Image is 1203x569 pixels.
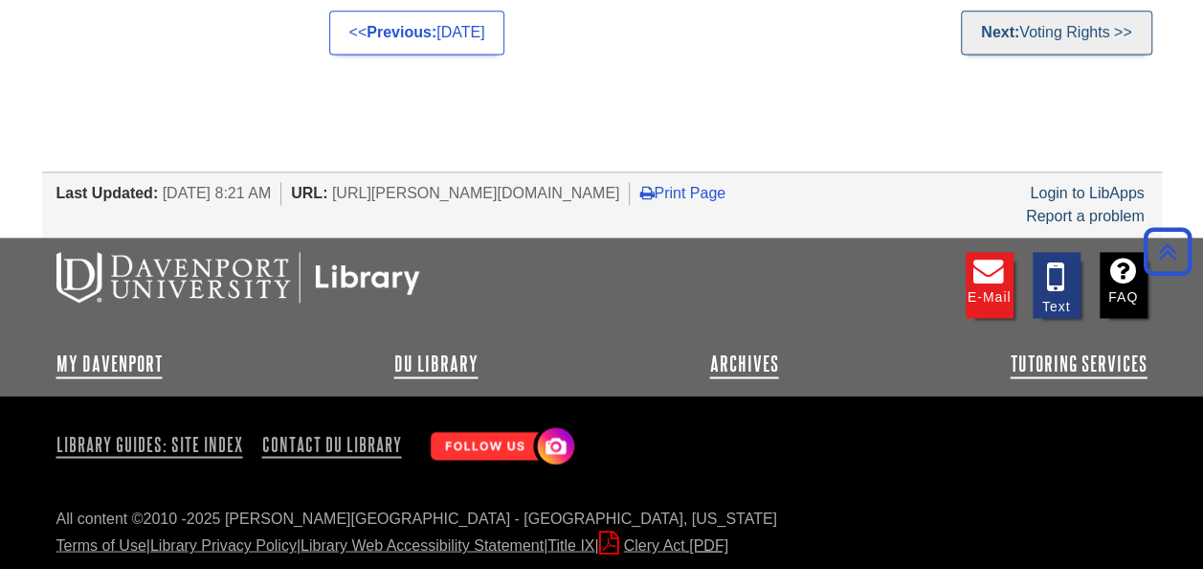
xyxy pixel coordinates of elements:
[639,185,725,201] a: Print Page
[639,185,654,200] i: Print Page
[1011,353,1147,376] a: Tutoring Services
[56,252,420,302] img: DU Libraries
[56,428,251,461] a: Library Guides: Site Index
[1033,252,1080,318] a: Text
[1030,185,1144,201] a: Login to LibApps
[56,536,146,553] a: Terms of Use
[150,536,297,553] a: Library Privacy Policy
[291,185,327,201] span: URL:
[1026,208,1145,224] a: Report a problem
[1100,252,1147,318] a: FAQ
[56,353,163,376] a: My Davenport
[56,507,1147,557] div: All content ©2010 - 2025 [PERSON_NAME][GEOGRAPHIC_DATA] - [GEOGRAPHIC_DATA], [US_STATE] | | | |
[981,24,1019,40] strong: Next:
[394,353,479,376] a: DU Library
[255,428,410,461] a: Contact DU Library
[332,185,620,201] span: [URL][PERSON_NAME][DOMAIN_NAME]
[56,185,159,201] span: Last Updated:
[367,24,436,40] strong: Previous:
[163,185,272,201] span: [DATE] 8:21 AM
[329,11,505,55] a: <<Previous:[DATE]
[710,353,779,376] a: Archives
[961,11,1151,55] a: Next:Voting Rights >>
[301,536,544,553] a: Library Web Accessibility Statement
[966,252,1014,318] a: E-mail
[421,420,579,474] img: Follow Us! Instagram
[599,536,728,553] a: Clery Act
[1137,239,1198,264] a: Back to Top
[547,536,594,553] a: Title IX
